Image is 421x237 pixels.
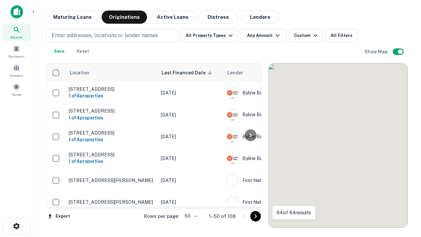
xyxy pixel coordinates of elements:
[10,73,23,78] span: Contacts
[69,86,154,92] p: [STREET_ADDRESS]
[223,64,329,82] th: Lender
[69,108,154,114] p: [STREET_ADDRESS]
[161,155,220,162] p: [DATE]
[11,35,22,40] span: Search
[2,42,31,60] a: Borrowers
[161,177,220,184] p: [DATE]
[240,29,286,42] button: Any Amount
[144,212,179,220] p: Rows per page:
[49,45,70,58] button: Save your search to get updates of matches that match your search criteria.
[227,69,243,77] span: Lender
[161,111,220,118] p: [DATE]
[69,69,98,77] span: Location
[227,109,238,120] img: picture
[52,32,158,39] p: Enter addresses, locations or lender names
[180,29,237,42] button: All Property Types
[209,212,236,220] p: 1–50 of 108
[69,114,154,121] h6: 1 of 4 properties
[69,92,154,99] h6: 1 of 4 properties
[161,89,220,96] p: [DATE]
[268,64,408,227] div: 0 0
[65,64,158,82] th: Location
[161,69,214,77] span: Last Financed Date
[69,177,154,183] p: [STREET_ADDRESS][PERSON_NAME]
[69,199,154,205] p: [STREET_ADDRESS][PERSON_NAME]
[227,175,238,186] img: picture
[69,130,154,136] p: [STREET_ADDRESS]
[198,11,238,24] button: Distress
[2,81,31,98] a: Saved
[161,198,220,206] p: [DATE]
[227,153,238,164] img: picture
[69,136,154,143] h6: 1 of 4 properties
[294,32,319,39] div: Custom
[325,29,358,42] button: All Filters
[9,54,24,59] span: Borrowers
[227,196,325,208] div: First Nations Bank
[227,174,325,186] div: First Nations Bank
[102,11,147,24] button: Originations
[2,62,31,79] a: Contacts
[277,209,311,217] p: 64 of 64 results
[227,87,238,98] img: picture
[11,5,23,18] img: capitalize-icon.png
[69,152,154,158] p: [STREET_ADDRESS]
[227,152,325,164] div: Byline Bank
[46,29,178,42] button: Enter addresses, locations or lender names
[227,131,238,142] img: picture
[46,211,72,221] button: Export
[182,211,198,221] div: 50
[12,92,21,97] span: Saved
[227,109,325,121] div: Byline Bank
[150,11,196,24] button: Active Loans
[289,29,322,42] button: Custom
[227,197,238,208] img: picture
[240,11,280,24] button: Lenders
[161,133,220,140] p: [DATE]
[158,64,223,82] th: Last Financed Date
[69,158,154,165] h6: 1 of 4 properties
[46,11,99,24] button: Maturing Loans
[227,87,325,99] div: Byline Bank
[364,48,389,55] h6: Show Map
[250,211,261,222] button: Go to next page
[2,23,31,41] a: Search
[227,131,325,143] div: Byline Bank
[72,45,93,58] button: Reset
[388,163,421,195] iframe: Chat Widget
